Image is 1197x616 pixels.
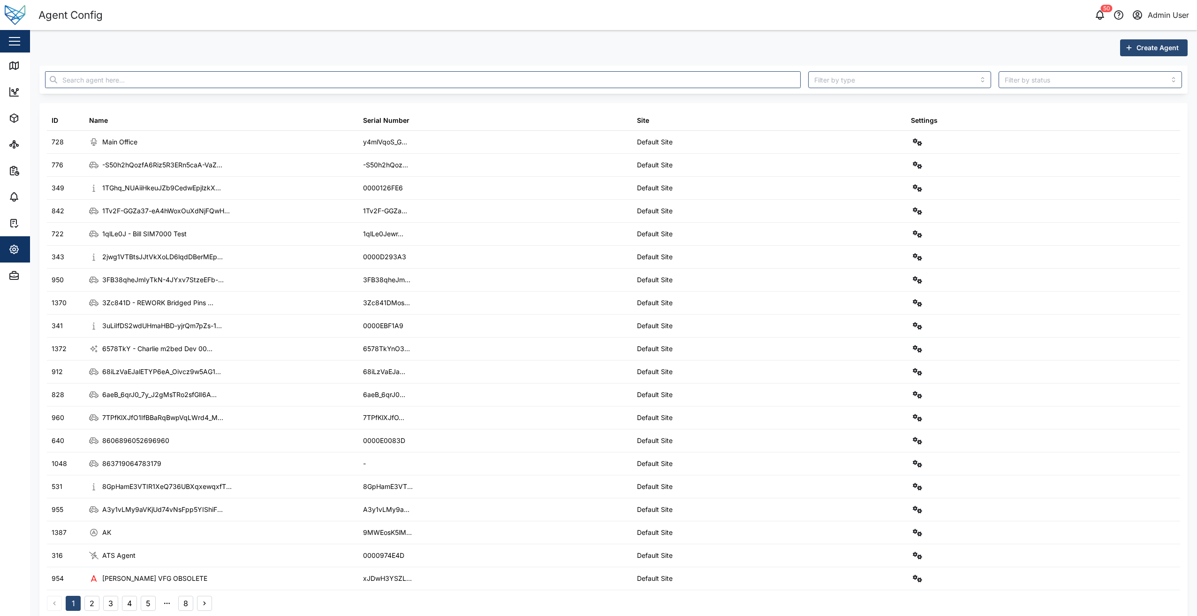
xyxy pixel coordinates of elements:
div: Default Site [637,504,673,515]
div: 842 [52,206,64,216]
div: Alarms [24,192,53,202]
div: 1387 [52,527,67,538]
button: 5 [141,596,156,611]
div: 950 [52,275,64,285]
div: 3Zc841DMos... [363,298,410,308]
div: 7TPfKlXJfO... [363,413,404,423]
div: Agent Config [38,7,103,23]
div: 960 [52,413,64,423]
div: 863719064783179 [102,458,161,469]
div: Default Site [637,137,673,147]
div: Default Site [637,413,673,423]
div: Default Site [637,436,673,446]
div: ID [52,115,58,126]
div: 1048 [52,458,67,469]
div: 1370 [52,298,67,308]
div: Default Site [637,252,673,262]
div: Reports [24,165,56,176]
div: Admin [24,270,52,281]
div: 0000D293A3 [363,252,406,262]
div: Default Site [637,527,673,538]
div: - [363,458,366,469]
input: Search agent here... [45,71,801,88]
div: 6578TkYnO3... [363,344,410,354]
button: Create Agent [1120,39,1188,56]
div: 3FB38qheJm... [363,275,410,285]
div: 728 [52,137,64,147]
div: 2jwg1VTBtsJJtVkXoLD6lqdDBerMEp... [102,252,223,262]
div: Default Site [637,573,673,584]
div: 1qlLe0J - Bill SIM7000 Test [102,229,187,239]
div: 912 [52,367,63,377]
div: 6aeB_6qrJ0... [363,390,405,400]
div: 316 [52,550,63,561]
div: Default Site [637,458,673,469]
div: 8GpHamE3VTIR1XeQ736UBXqxewqxfT... [102,481,232,492]
div: Assets [24,113,53,123]
div: 68iLzVaEJalETYP6eA_Oivcz9w5AG1... [102,367,221,377]
div: Sites [24,139,47,150]
div: 828 [52,390,64,400]
div: Default Site [637,229,673,239]
div: 343 [52,252,64,262]
div: Tasks [24,218,50,228]
div: 531 [52,481,62,492]
div: 955 [52,504,63,515]
input: Filter by type [808,71,992,88]
div: Default Site [637,298,673,308]
div: Admin User [1148,9,1189,21]
div: 349 [52,183,64,193]
button: Admin User [1131,8,1189,22]
div: 9MWEosK5lM... [363,527,412,538]
div: AK [102,527,111,538]
div: -S50h2hQozfA6Riz5R3ERn5caA-VaZ... [102,160,222,170]
button: 1 [66,596,81,611]
div: 1qlLe0Jewr... [363,229,403,239]
div: 0000974E4D [363,550,404,561]
div: -S50h2hQoz... [363,160,408,170]
div: 3uLiIfDS2wdUHmaHBD-yjrQm7pZs-1... [102,321,222,331]
div: Main Office [102,137,137,147]
div: 1TGhq_NUAiiHkeuJZb9CedwEpjlzkX... [102,183,221,193]
div: y4mlVqoS_G... [363,137,407,147]
div: 0000126FE6 [363,183,403,193]
div: Map [24,60,45,71]
div: 7TPfKlXJfO1IfBBaRqBwpVqLWrd4_M... [102,413,223,423]
div: 341 [52,321,63,331]
div: 1Tv2F-GGZa37-eA4hWoxOuXdNjFQwH... [102,206,230,216]
div: A3y1vLMy9a... [363,504,409,515]
div: Default Site [637,183,673,193]
div: 954 [52,573,64,584]
img: Main Logo [5,5,25,25]
div: 1372 [52,344,67,354]
div: 0000EBF1A9 [363,321,403,331]
div: 8606896052696960 [102,436,169,446]
div: [PERSON_NAME] VFG OBSOLETE [102,573,207,584]
div: 1Tv2F-GGZa... [363,206,407,216]
div: 6aeB_6qrJ0_7y_J2gMsTRo2sfGlI6A... [102,390,217,400]
div: 722 [52,229,64,239]
div: 6578TkY - Charlie m2bed Dev 00... [102,344,212,354]
div: ATS Agent [102,550,136,561]
button: 4 [122,596,137,611]
div: Settings [24,244,58,255]
div: Site [637,115,649,126]
div: 0000E0083D [363,436,405,446]
div: 50 [1101,5,1113,12]
div: Default Site [637,206,673,216]
div: Settings [911,115,938,126]
div: Dashboard [24,87,67,97]
div: Default Site [637,321,673,331]
div: Default Site [637,344,673,354]
button: 8 [178,596,193,611]
div: Default Site [637,481,673,492]
input: Filter by status [999,71,1182,88]
div: 776 [52,160,63,170]
div: 68iLzVaEJa... [363,367,405,377]
button: 2 [84,596,99,611]
div: Default Site [637,390,673,400]
div: Default Site [637,550,673,561]
div: Default Site [637,160,673,170]
div: Serial Number [363,115,409,126]
div: xJDwH3YSZL... [363,573,412,584]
